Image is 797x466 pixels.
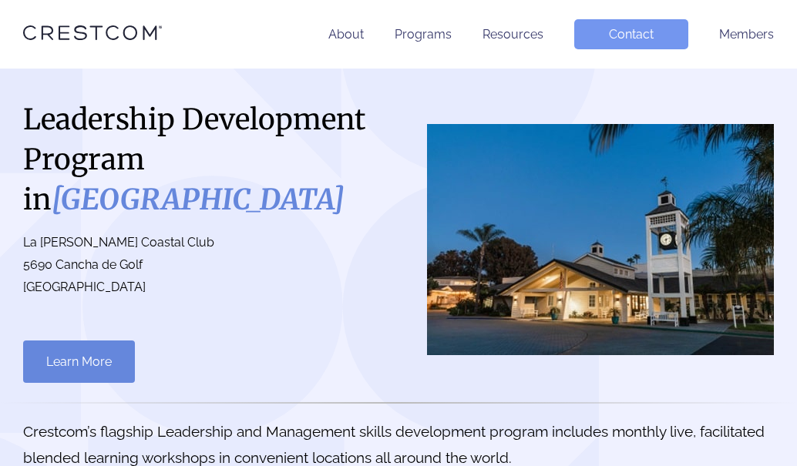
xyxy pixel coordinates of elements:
a: Members [719,27,774,42]
a: Resources [483,27,543,42]
img: San Diego County [427,124,774,355]
a: Programs [395,27,452,42]
a: Learn More [23,340,135,383]
a: About [328,27,364,42]
h1: Leadership Development Program in [23,99,383,220]
i: [GEOGRAPHIC_DATA] [52,182,345,217]
a: Contact [574,19,688,49]
p: La [PERSON_NAME] Coastal Club 5690 Cancha de Golf [GEOGRAPHIC_DATA] [23,232,383,298]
